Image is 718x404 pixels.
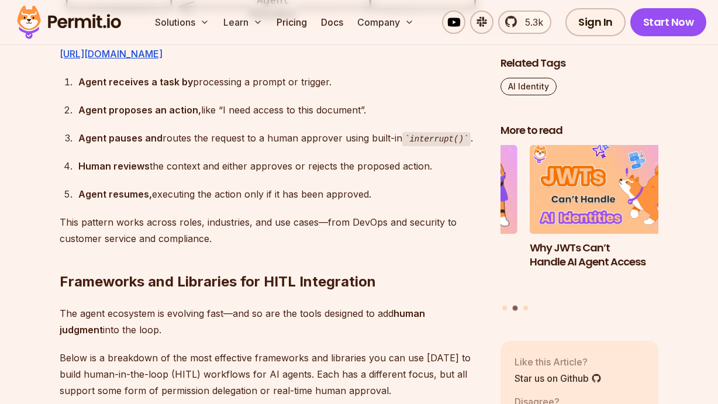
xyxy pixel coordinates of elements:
a: Pricing [272,11,312,34]
img: Permit logo [12,2,126,42]
strong: Agent proposes an action, [78,104,201,116]
p: Below is a breakdown of the most effective frameworks and libraries you can use [DATE] to build h... [60,350,482,399]
strong: Agent receives a task by [78,76,193,88]
h3: The Ultimate Guide to MCP Auth: Identity, Consent, and Agent Security [360,240,517,284]
div: processing a prompt or trigger. [78,74,482,90]
a: Sign In [565,8,626,36]
code: interrupt() [402,132,471,146]
button: Solutions [150,11,214,34]
div: like “I need access to this document”. [78,102,482,118]
img: Why JWTs Can’t Handle AI Agent Access [530,145,688,234]
a: AI Identity [500,78,557,95]
a: Start Now [630,8,707,36]
a: Why JWTs Can’t Handle AI Agent AccessWhy JWTs Can’t Handle AI Agent Access [530,145,688,299]
li: 2 of 3 [530,145,688,299]
a: 5.3k [498,11,551,34]
a: Docs [316,11,348,34]
button: Go to slide 3 [523,306,528,310]
p: Like this Article? [515,354,602,368]
button: Go to slide 2 [513,306,518,311]
li: 1 of 3 [360,145,517,299]
button: Company [353,11,419,34]
div: Posts [500,145,658,313]
h2: Frameworks and Libraries for HITL Integration [60,226,482,291]
strong: Agent pauses and [78,132,163,144]
div: the context and either approves or rejects the proposed action. [78,158,482,174]
p: The agent ecosystem is evolving fast—and so are the tools designed to add into the loop. [60,305,482,338]
a: [URL][DOMAIN_NAME] [60,48,163,60]
p: This pattern works across roles, industries, and use cases—from DevOps and security to customer s... [60,214,482,247]
a: Star us on Github [515,371,602,385]
button: Learn [219,11,267,34]
strong: Human reviews [78,160,150,172]
h2: More to read [500,123,658,138]
strong: Agent resumes, [78,188,152,200]
h2: Related Tags [500,56,658,71]
h3: Why JWTs Can’t Handle AI Agent Access [530,240,688,270]
div: executing the action only if it has been approved. [78,186,482,202]
div: routes the request to a human approver using built-in . [78,130,482,147]
span: 5.3k [518,15,543,29]
button: Go to slide 1 [502,306,507,310]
